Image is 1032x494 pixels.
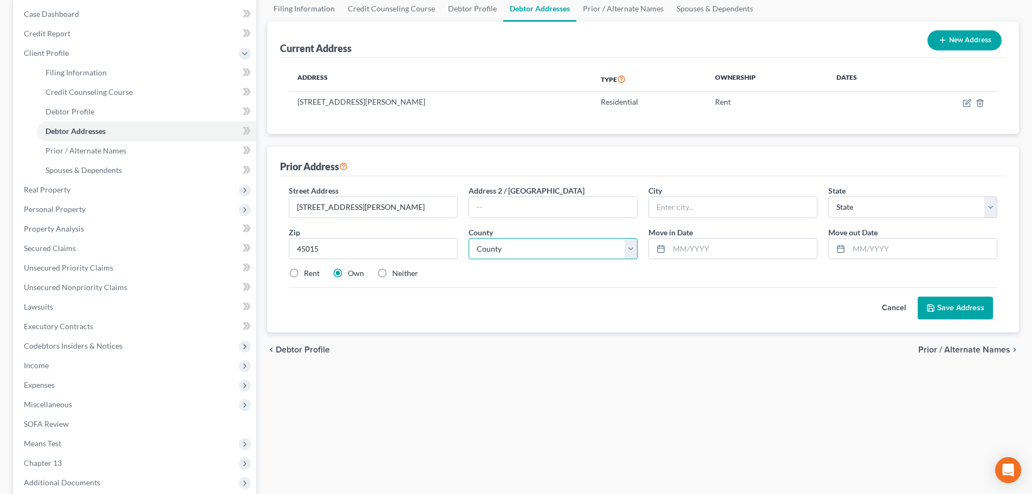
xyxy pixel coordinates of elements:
span: Miscellaneous [24,400,72,409]
a: Debtor Profile [37,102,256,121]
i: chevron_right [1010,345,1019,354]
a: Spouses & Dependents [37,161,256,180]
span: Property Analysis [24,224,84,233]
input: MM/YYYY [849,239,997,259]
a: Filing Information [37,63,256,82]
span: Spouses & Dependents [46,165,122,175]
a: SOFA Review [15,414,256,434]
span: Credit Report [24,29,70,38]
div: Open Intercom Messenger [995,457,1021,483]
span: Case Dashboard [24,9,79,18]
input: Enter city... [649,197,817,217]
label: Neither [392,268,418,279]
span: Debtor Profile [46,107,94,116]
a: Debtor Addresses [37,121,256,141]
a: Unsecured Nonpriority Claims [15,278,256,297]
span: County [469,228,493,237]
td: [STREET_ADDRESS][PERSON_NAME] [289,92,592,112]
span: Zip [289,228,300,237]
label: Rent [304,268,320,279]
span: Prior / Alternate Names [918,345,1010,354]
td: Rent [706,92,828,112]
a: Prior / Alternate Names [37,141,256,161]
a: Lawsuits [15,297,256,317]
button: New Address [927,30,1002,50]
button: chevron_left Debtor Profile [267,345,330,354]
span: Street Address [289,186,339,195]
a: Unsecured Priority Claims [15,258,256,278]
a: Property Analysis [15,219,256,239]
span: Secured Claims [24,243,76,253]
span: Debtor Addresses [46,126,106,136]
span: Lawsuits [24,302,53,311]
div: Prior Address [280,160,348,173]
a: Secured Claims [15,239,256,258]
span: Codebtors Insiders & Notices [24,341,122,350]
div: Current Address [280,42,352,55]
span: Move in Date [648,228,693,237]
label: Own [348,268,364,279]
td: Residential [592,92,706,112]
button: Cancel [870,297,918,319]
a: Executory Contracts [15,317,256,336]
th: Ownership [706,67,828,92]
input: Enter street address [289,197,457,217]
span: Personal Property [24,204,86,214]
span: Credit Counseling Course [46,87,133,97]
span: Real Property [24,185,70,194]
span: Move out Date [828,228,878,237]
input: MM/YYYY [669,239,817,259]
span: Prior / Alternate Names [46,146,126,155]
span: State [828,186,846,195]
span: Debtor Profile [276,345,330,354]
button: Prior / Alternate Names chevron_right [918,345,1019,354]
a: Credit Counseling Course [37,82,256,102]
button: Save Address [918,297,993,319]
span: Client Profile [24,48,69,57]
a: Case Dashboard [15,4,256,24]
span: City [648,186,662,195]
span: Means Test [24,439,61,448]
th: Dates [828,67,907,92]
span: SOFA Review [24,419,69,428]
th: Type [592,67,706,92]
a: Credit Report [15,24,256,43]
span: Filing Information [46,68,107,77]
i: chevron_left [267,345,276,354]
span: Unsecured Nonpriority Claims [24,283,127,292]
input: XXXXX [289,238,458,260]
span: Additional Documents [24,478,100,487]
span: Unsecured Priority Claims [24,263,113,272]
label: Address 2 / [GEOGRAPHIC_DATA] [469,185,585,196]
th: Address [289,67,592,92]
span: Income [24,361,49,370]
span: Executory Contracts [24,322,93,331]
span: Expenses [24,380,55,389]
span: Chapter 13 [24,458,62,467]
input: -- [469,197,637,217]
